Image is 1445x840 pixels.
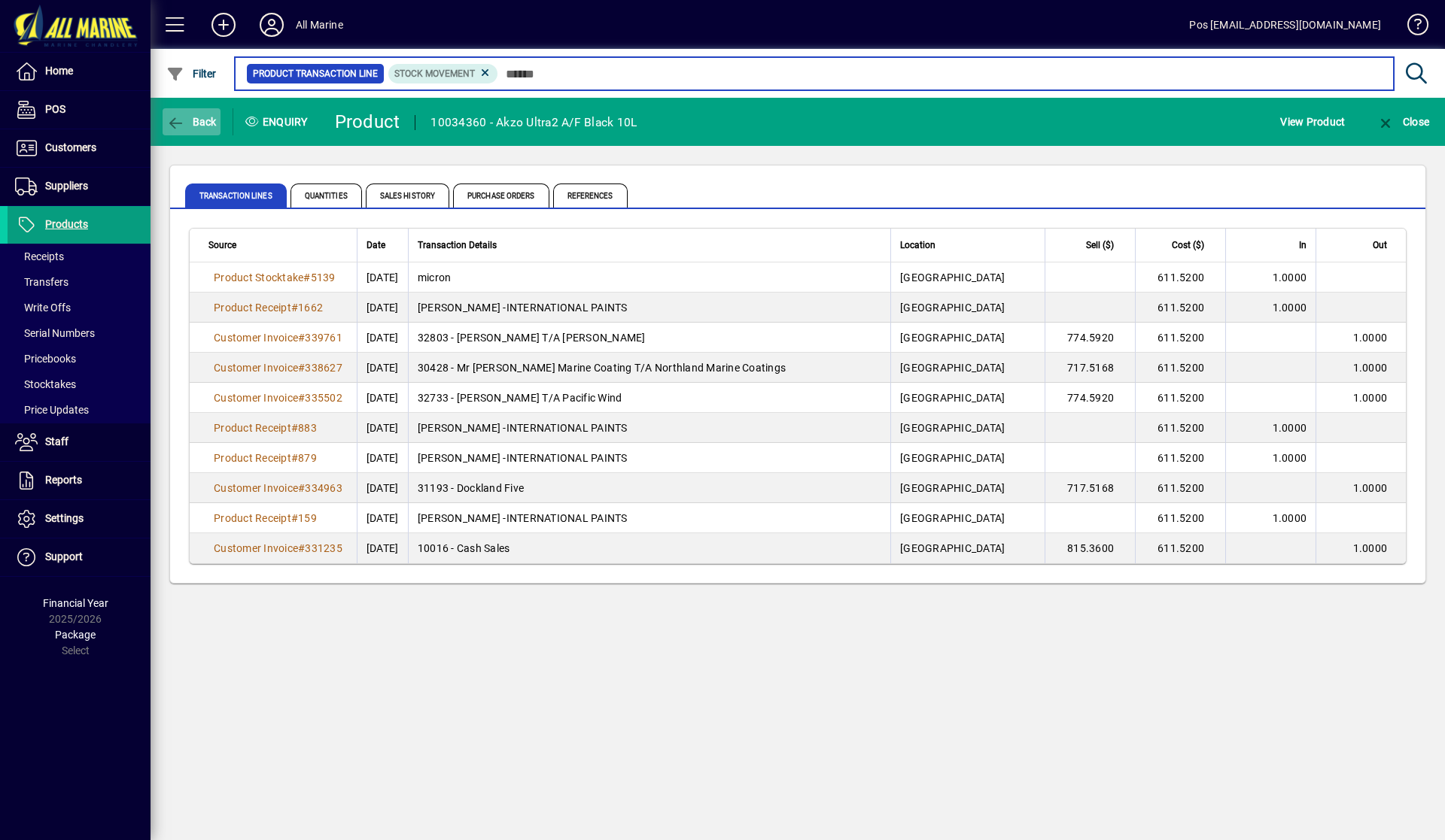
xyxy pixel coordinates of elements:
[1353,332,1388,344] span: 1.0000
[166,68,217,80] span: Filter
[15,302,71,314] span: Write Offs
[15,404,89,416] span: Price Updates
[45,218,88,230] span: Products
[357,383,408,413] td: [DATE]
[418,237,497,253] span: Transaction Details
[8,462,151,499] a: Reports
[900,271,1005,284] span: [GEOGRAPHIC_DATA]
[305,362,342,374] span: 338627
[1273,422,1307,434] span: 1.0000
[291,302,298,314] span: #
[1373,237,1387,253] span: Out
[1353,542,1388,554] span: 1.0000
[1045,473,1135,503] td: 717.5168
[208,359,348,376] a: Customer Invoice#338627
[8,168,151,205] a: Suppliers
[199,11,248,38] button: Add
[1361,108,1445,135] app-page-header-button: Close enquiry
[15,327,95,339] span: Serial Numbers
[357,413,408,443] td: [DATE]
[15,276,68,288] span: Transfers
[1054,237,1127,253] div: Sell ($)
[8,500,151,538] a: Settings
[8,269,151,295] a: Transfers
[357,533,408,563] td: [DATE]
[357,443,408,473] td: [DATE]
[214,362,298,374] span: Customer Invoice
[45,512,84,524] span: Settings
[408,503,890,533] td: [PERSON_NAME] -INTERNATIONAL PAINTS
[15,353,76,365] span: Pricebooks
[900,332,1005,344] span: [GEOGRAPHIC_DATA]
[900,362,1005,374] span: [GEOGRAPHIC_DATA]
[900,482,1005,494] span: [GEOGRAPHIC_DATA]
[430,111,637,135] div: 10034360 - Akzo Ultra2 A/F Black 10L
[45,180,88,192] span: Suppliers
[214,332,298,344] span: Customer Invoice
[1396,3,1426,52] a: Knowledge Base
[1353,482,1388,494] span: 1.0000
[214,271,303,284] span: Product Stocktake
[298,392,305,404] span: #
[8,371,151,397] a: Stocktakes
[388,64,498,83] mat-chip: Product Transaction Type: Stock movement
[1280,110,1345,134] span: View Product
[453,183,549,208] span: Purchase Orders
[900,452,1005,464] span: [GEOGRAPHIC_DATA]
[298,452,317,464] span: 879
[1135,353,1225,383] td: 611.5200
[291,512,298,524] span: #
[298,332,305,344] span: #
[408,533,890,563] td: 10016 - Cash Sales
[8,320,151,346] a: Serial Numbers
[1373,108,1433,135] button: Close
[45,103,65,115] span: POS
[291,422,298,434] span: #
[253,66,378,81] span: Product Transaction Line
[311,271,336,284] span: 5139
[357,323,408,353] td: [DATE]
[408,262,890,293] td: micron
[1135,383,1225,413] td: 611.5200
[291,452,298,464] span: #
[298,302,323,314] span: 1662
[1299,237,1307,253] span: In
[8,129,151,167] a: Customers
[214,542,298,554] span: Customer Invoice
[408,413,890,443] td: [PERSON_NAME] -INTERNATIONAL PAINTS
[1273,512,1307,524] span: 1.0000
[408,293,890,323] td: [PERSON_NAME] -INTERNATIONAL PAINTS
[394,68,475,79] span: Stock movement
[408,443,890,473] td: [PERSON_NAME] -INTERNATIONAL PAINTS
[408,323,890,353] td: 32803 - [PERSON_NAME] T/A [PERSON_NAME]
[248,11,296,38] button: Profile
[357,473,408,503] td: [DATE]
[408,383,890,413] td: 32733 - [PERSON_NAME] T/A Pacific Wind
[900,392,1005,404] span: [GEOGRAPHIC_DATA]
[900,302,1005,314] span: [GEOGRAPHIC_DATA]
[208,450,322,466] a: Product Receipt#879
[1135,473,1225,503] td: 611.5200
[15,250,64,262] span: Receipts
[1273,271,1307,284] span: 1.0000
[151,108,233,135] app-page-header-button: Back
[8,53,151,90] a: Home
[298,422,317,434] span: 883
[1189,13,1381,37] div: Pos [EMAIL_ADDRESS][DOMAIN_NAME]
[298,362,305,374] span: #
[1145,237,1218,253] div: Cost ($)
[163,108,221,135] button: Back
[1135,262,1225,293] td: 611.5200
[233,110,324,134] div: Enquiry
[1086,237,1114,253] span: Sell ($)
[367,237,385,253] span: Date
[1135,323,1225,353] td: 611.5200
[15,378,76,390] span: Stocktakes
[214,392,298,404] span: Customer Invoice
[357,293,408,323] td: [DATE]
[185,183,287,208] span: Transaction Lines
[298,482,305,494] span: #
[408,473,890,503] td: 31193 - Dockland Five
[366,183,449,208] span: Sales History
[1353,392,1388,404] span: 1.0000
